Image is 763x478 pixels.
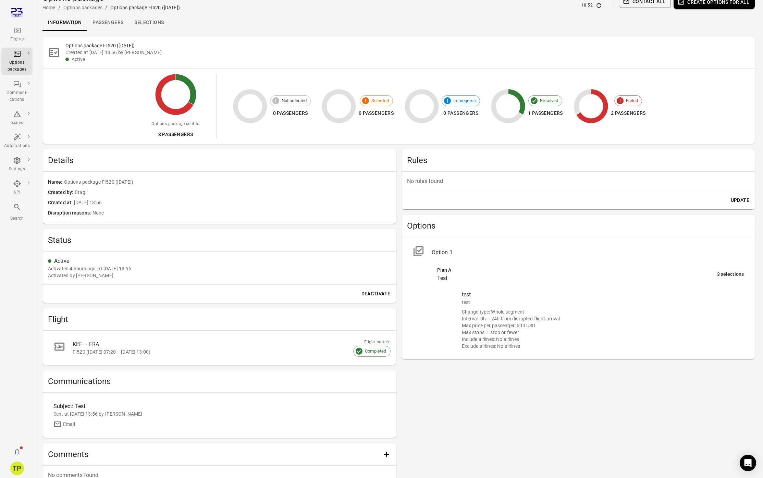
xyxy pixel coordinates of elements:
span: Name [48,179,64,186]
span: Completed [361,348,390,355]
h2: Rules [407,155,750,166]
div: Settings [4,166,30,173]
div: Communi-cations [4,89,30,103]
div: 1 passengers [528,109,563,118]
a: Passengers [87,14,129,31]
div: 18:52 [581,2,593,9]
div: Created at [DATE] 13:56 by [PERSON_NAME] [65,49,749,56]
div: TP [10,462,24,475]
a: Subject: TestSent at [DATE] 13:56 by [PERSON_NAME]Email [48,398,391,432]
button: Refresh data [595,2,602,9]
button: Search [1,201,33,224]
div: 0 passengers [442,109,480,118]
div: 3 selections [717,271,744,278]
button: Notifications [10,445,24,459]
button: Tómas Páll Máté [8,459,27,478]
span: In progress [450,97,480,104]
a: Options packages [63,5,102,10]
h2: Details [48,155,391,166]
div: 2 passengers [611,109,646,118]
a: Automations [1,131,33,151]
div: Subject: Test [53,402,302,410]
p: No rules found [407,177,750,185]
a: Flights [1,24,33,45]
a: Communi-cations [1,78,33,105]
a: Issues [1,108,33,128]
nav: Breadcrumbs [42,3,180,12]
span: None [93,209,391,217]
div: Active [72,56,749,63]
span: Disruption reasons [48,209,93,217]
div: KEF – FRA [73,340,374,348]
div: Plan A [437,267,717,274]
div: Test [437,274,717,282]
a: KEF – FRAFI520 ([DATE] 07:20 – [DATE] 13:00) [48,336,391,359]
div: 3 passengers [151,130,199,139]
div: API [4,189,30,196]
span: Created by [48,189,75,196]
div: 0 passengers [359,109,394,118]
div: Local navigation [42,14,755,31]
span: [DATE] 13:56 [74,199,390,207]
div: Flights [4,36,30,43]
a: Information [42,14,87,31]
div: Active [54,257,391,265]
h2: Options [407,220,750,231]
div: FI520 ([DATE] 07:20 – [DATE] 13:00) [73,348,374,355]
div: Options packages [4,59,30,73]
div: Flight status: [353,339,390,346]
a: API [1,177,33,198]
div: 0 passengers [270,109,311,118]
div: Options package FI520 ([DATE]) [110,4,180,11]
div: test [462,299,744,306]
li: / [58,3,61,12]
div: Options package sent to [151,121,199,127]
a: Selections [129,14,169,31]
h2: Communications [48,376,391,387]
div: Exclude airlines: No airlines [462,343,744,350]
div: Automations [4,143,30,149]
a: Options packages [1,48,33,75]
div: Interval: 0h – 24h from disrupted flight arrival [462,315,744,322]
span: Created at [48,199,74,207]
div: Open Intercom Messenger [740,455,756,471]
span: Failed [622,97,642,104]
div: Max stops: 1 stop or fewer [462,329,744,336]
div: Sent at [DATE] 13:56 by [PERSON_NAME] [53,410,385,417]
h2: Flight [48,314,391,325]
li: / [105,3,108,12]
div: Change type: Whole segment [462,308,744,315]
div: Issues [4,120,30,126]
h2: Comments [48,449,380,460]
h2: Status [48,235,391,246]
span: Selected [368,97,393,104]
span: Options package FI520 ([DATE]) [64,179,391,186]
div: Max price per passenger: 500 USD [462,322,744,329]
div: Option 1 [432,248,744,257]
a: Settings [1,154,33,175]
div: Email [63,421,75,428]
div: Search [4,215,30,222]
button: Update [728,194,752,207]
span: Not selected [278,97,311,104]
a: Home [42,5,56,10]
div: Include airlines: No airlines [462,336,744,343]
button: Deactivate [359,287,393,300]
div: Activated 4 hours ago, at [DATE] 13:56 [48,265,131,272]
div: Activated by [PERSON_NAME] [48,272,113,279]
h2: Options package FI520 ([DATE]) [65,42,749,49]
div: test [462,291,744,299]
span: Bragi [75,189,390,196]
button: Add comment [380,448,393,461]
span: Resolved [536,97,562,104]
